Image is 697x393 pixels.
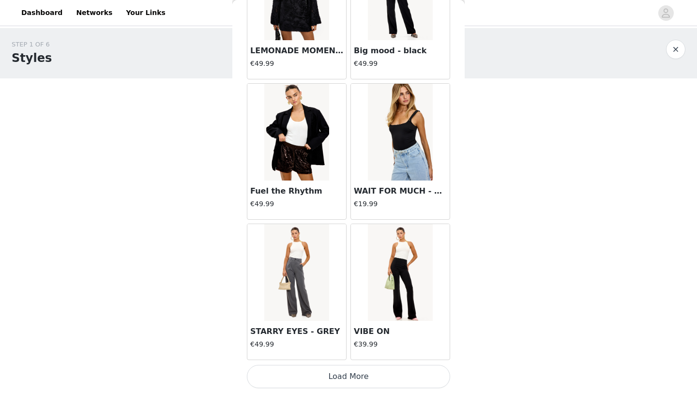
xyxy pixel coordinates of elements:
[12,49,52,67] h1: Styles
[250,339,343,349] h4: €49.99
[250,185,343,197] h3: Fuel the Rhythm
[354,326,447,337] h3: VIBE ON
[250,199,343,209] h4: €49.99
[354,199,447,209] h4: €19.99
[368,84,432,181] img: WAIT FOR MUCH - BLACK
[120,2,171,24] a: Your Links
[264,84,329,181] img: Fuel the Rhythm
[12,40,52,49] div: STEP 1 OF 6
[250,45,343,57] h3: LEMONADE MOMENTS - BLACK
[70,2,118,24] a: Networks
[354,339,447,349] h4: €39.99
[247,365,450,388] button: Load More
[354,185,447,197] h3: WAIT FOR MUCH - BLACK
[661,5,670,21] div: avatar
[15,2,68,24] a: Dashboard
[354,45,447,57] h3: Big mood - black
[250,326,343,337] h3: STARRY EYES - GREY
[250,59,343,69] h4: €49.99
[354,59,447,69] h4: €49.99
[264,224,329,321] img: STARRY EYES - GREY
[368,224,432,321] img: VIBE ON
